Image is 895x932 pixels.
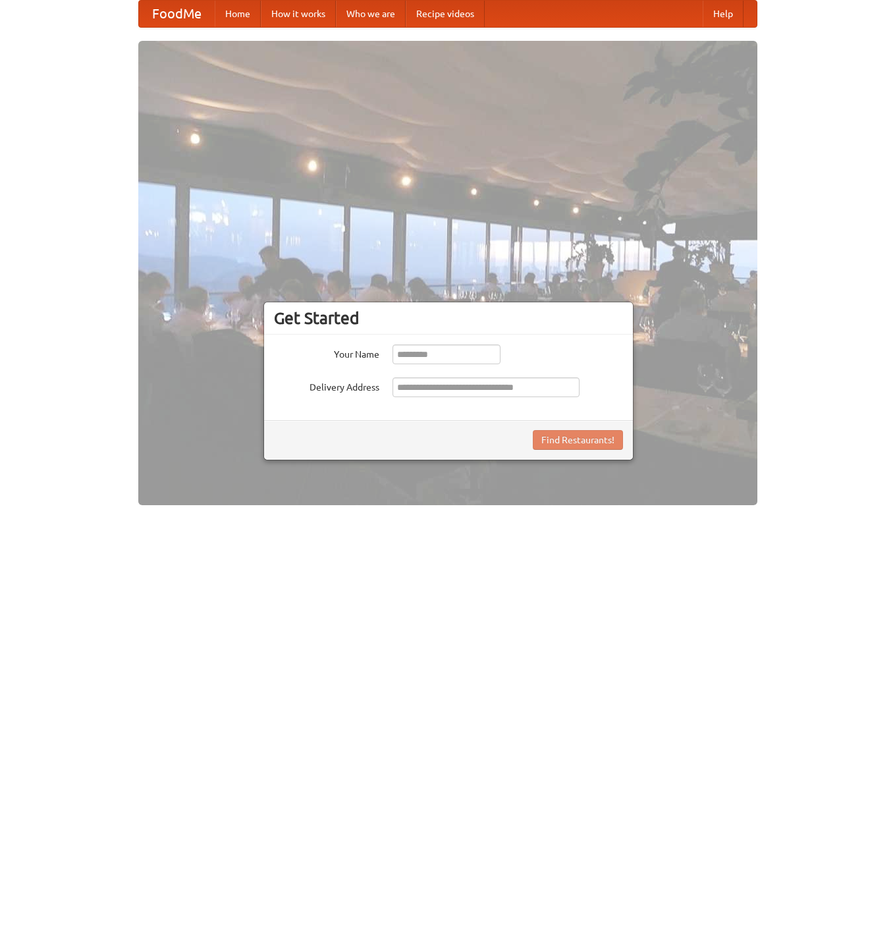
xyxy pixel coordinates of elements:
[215,1,261,27] a: Home
[533,430,623,450] button: Find Restaurants!
[274,308,623,328] h3: Get Started
[703,1,744,27] a: Help
[274,377,379,394] label: Delivery Address
[261,1,336,27] a: How it works
[274,344,379,361] label: Your Name
[139,1,215,27] a: FoodMe
[406,1,485,27] a: Recipe videos
[336,1,406,27] a: Who we are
